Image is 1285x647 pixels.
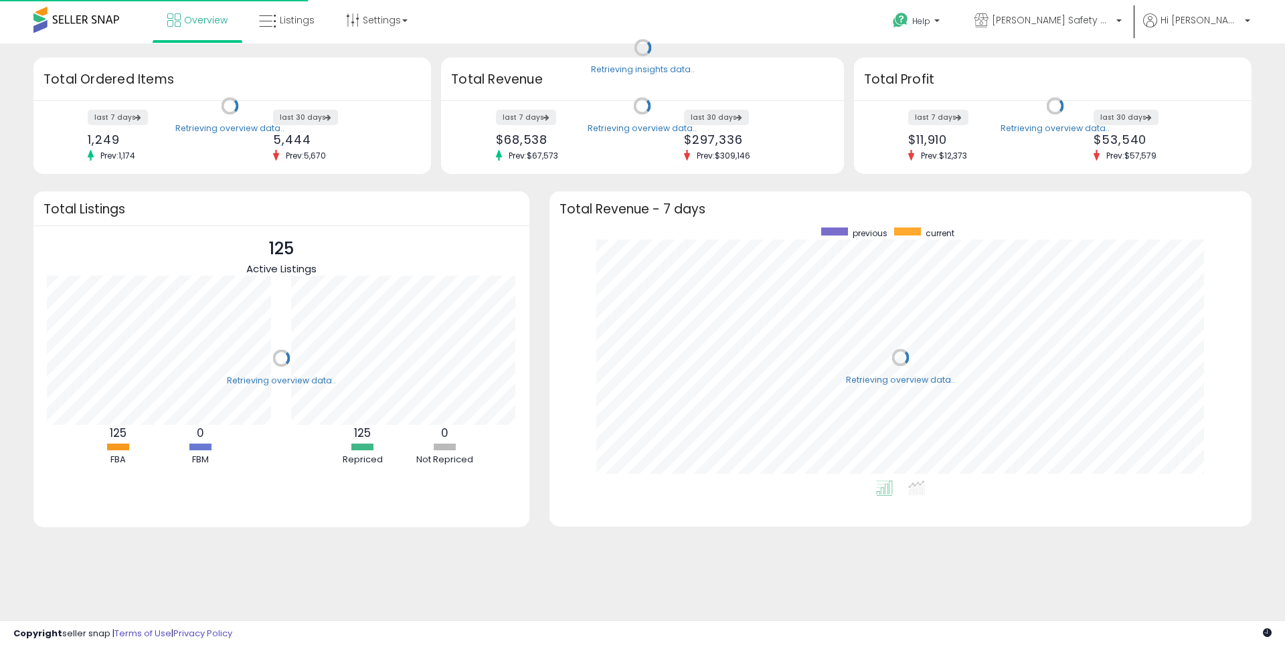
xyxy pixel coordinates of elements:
div: Retrieving overview data.. [846,374,955,386]
a: Hi [PERSON_NAME] [1143,13,1250,43]
div: Retrieving overview data.. [588,122,697,134]
span: Overview [184,13,228,27]
span: [PERSON_NAME] Safety & Supply [992,13,1112,27]
div: Retrieving overview data.. [1001,122,1110,134]
span: Listings [280,13,315,27]
div: Retrieving overview data.. [227,375,336,387]
i: Get Help [892,12,909,29]
div: Retrieving overview data.. [175,122,284,134]
span: Hi [PERSON_NAME] [1161,13,1241,27]
a: Help [882,2,953,43]
span: Help [912,15,930,27]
